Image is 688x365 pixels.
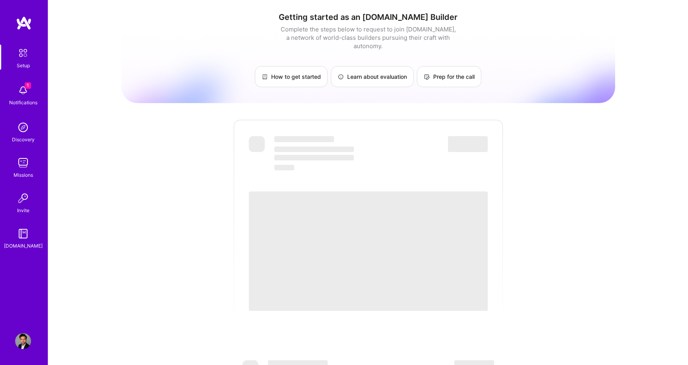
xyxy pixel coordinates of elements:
div: [DOMAIN_NAME] [4,242,43,250]
div: Discovery [12,135,35,144]
a: Prep for the call [417,66,481,87]
span: 1 [25,82,31,89]
h1: Getting started as an [DOMAIN_NAME] Builder [121,12,615,22]
span: ‌ [249,136,265,152]
span: ‌ [274,136,334,142]
a: Learn about evaluation [331,66,414,87]
img: Prep for the call [424,74,430,80]
div: Complete the steps below to request to join [DOMAIN_NAME], a network of world-class builders purs... [279,25,458,50]
div: Setup [17,61,30,70]
div: Missions [14,171,33,179]
a: User Avatar [13,333,33,349]
img: discovery [15,119,31,135]
span: ‌ [249,191,488,311]
img: Learn about evaluation [338,74,344,80]
img: bell [15,82,31,98]
div: Invite [17,206,29,215]
img: User Avatar [15,333,31,349]
span: ‌ [274,146,354,152]
img: teamwork [15,155,31,171]
span: ‌ [274,165,294,170]
img: Invite [15,190,31,206]
span: ‌ [448,136,488,152]
img: logo [16,16,32,30]
div: Notifications [9,98,37,107]
a: How to get started [255,66,328,87]
span: ‌ [274,155,354,160]
img: setup [15,45,31,61]
img: guide book [15,226,31,242]
img: How to get started [262,74,268,80]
